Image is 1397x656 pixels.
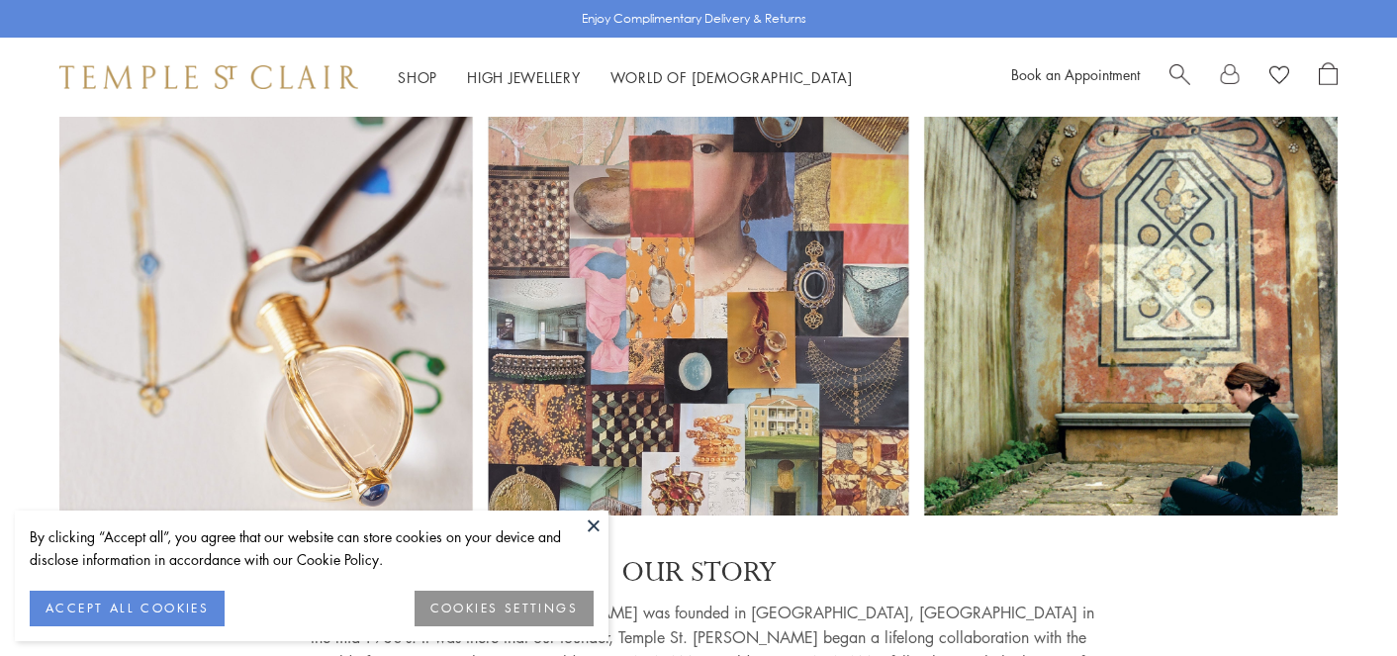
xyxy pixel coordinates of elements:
[467,67,581,87] a: High JewelleryHigh Jewellery
[415,591,594,626] button: COOKIES SETTINGS
[398,67,437,87] a: ShopShop
[1319,62,1338,92] a: Open Shopping Bag
[1298,563,1377,636] iframe: Gorgias live chat messenger
[398,65,853,90] nav: Main navigation
[303,555,1094,591] p: OUR STORY
[610,67,853,87] a: World of [DEMOGRAPHIC_DATA]World of [DEMOGRAPHIC_DATA]
[1269,62,1289,92] a: View Wishlist
[30,525,594,571] div: By clicking “Accept all”, you agree that our website can store cookies on your device and disclos...
[30,591,225,626] button: ACCEPT ALL COOKIES
[59,65,358,89] img: Temple St. Clair
[582,9,806,29] p: Enjoy Complimentary Delivery & Returns
[1011,64,1140,84] a: Book an Appointment
[1169,62,1190,92] a: Search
